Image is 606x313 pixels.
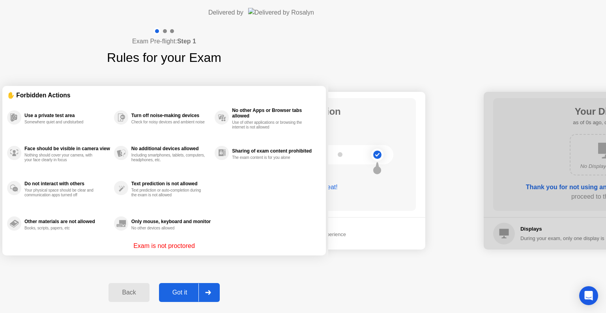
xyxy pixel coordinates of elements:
[131,153,206,162] div: Including smartphones, tablets, computers, headphones, etc.
[133,241,195,251] p: Exam is not proctored
[24,219,110,224] div: Other materials are not allowed
[131,113,211,118] div: Turn off noise-making devices
[132,37,196,46] h4: Exam Pre-flight:
[24,120,99,125] div: Somewhere quiet and undisturbed
[24,181,110,186] div: Do not interact with others
[248,8,314,17] img: Delivered by Rosalyn
[131,226,206,231] div: No other devices allowed
[107,48,221,67] h1: Rules for your Exam
[232,120,307,130] div: Use of other applications or browsing the internet is not allowed
[7,91,321,100] div: ✋ Forbidden Actions
[131,181,211,186] div: Text prediction is not allowed
[161,289,198,296] div: Got it
[24,113,110,118] div: Use a private test area
[208,8,243,17] div: Delivered by
[159,283,220,302] button: Got it
[24,153,99,162] div: Nothing should cover your camera, with your face clearly in focus
[24,188,99,197] div: Your physical space should be clear and communication apps turned off
[232,155,307,160] div: The exam content is for you alone
[232,108,317,119] div: No other Apps or Browser tabs allowed
[108,283,149,302] button: Back
[131,188,206,197] div: Text prediction or auto-completion during the exam is not allowed
[177,38,196,45] b: Step 1
[131,120,206,125] div: Check for noisy devices and ambient noise
[232,148,317,154] div: Sharing of exam content prohibited
[24,146,110,151] div: Face should be visible in camera view
[24,226,99,231] div: Books, scripts, papers, etc
[579,286,598,305] div: Open Intercom Messenger
[131,219,211,224] div: Only mouse, keyboard and monitor
[131,146,211,151] div: No additional devices allowed
[111,289,147,296] div: Back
